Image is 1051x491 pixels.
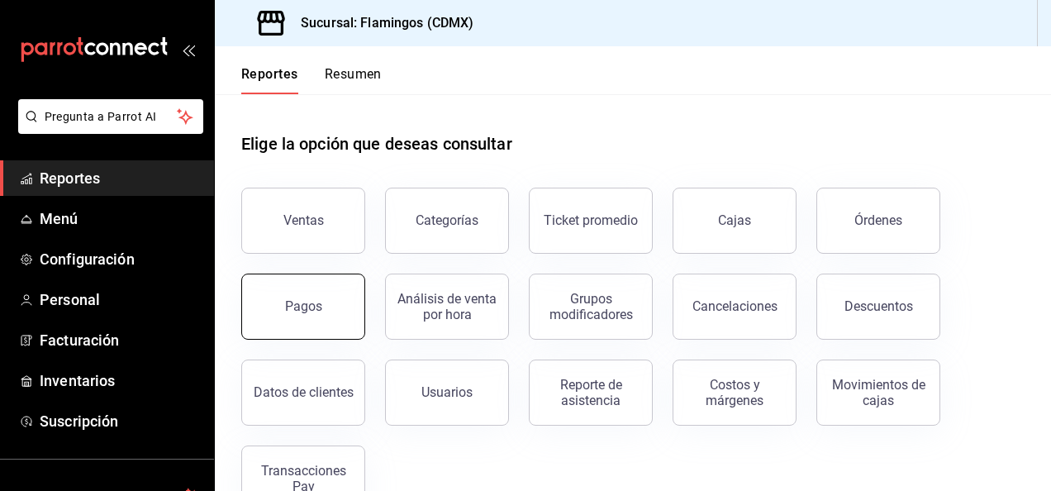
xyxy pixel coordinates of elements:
div: Pagos [285,298,322,314]
button: Ticket promedio [529,188,653,254]
div: Ticket promedio [544,212,638,228]
div: Categorías [416,212,478,228]
div: Ventas [283,212,324,228]
button: Categorías [385,188,509,254]
button: Pregunta a Parrot AI [18,99,203,134]
div: Análisis de venta por hora [396,291,498,322]
button: Usuarios [385,360,509,426]
h3: Sucursal: Flamingos (CDMX) [288,13,473,33]
font: Resumen [325,66,382,83]
button: Datos de clientes [241,360,365,426]
div: Grupos modificadores [540,291,642,322]
div: Descuentos [844,298,913,314]
div: Cancelaciones [692,298,778,314]
button: Pagos [241,274,365,340]
font: Menú [40,210,78,227]
button: Análisis de venta por hora [385,274,509,340]
div: Usuarios [421,384,473,400]
font: Facturación [40,331,119,349]
font: Inventarios [40,372,115,389]
font: Personal [40,291,100,308]
button: Reportes [241,66,298,94]
button: Ventas [241,188,365,254]
div: Datos de clientes [254,384,354,400]
div: Costos y márgenes [683,377,786,408]
div: Cajas [718,212,751,228]
h1: Elige la opción que deseas consultar [241,131,512,156]
span: Pregunta a Parrot AI [45,108,178,126]
div: Movimientos de cajas [827,377,930,408]
div: Reporte de asistencia [540,377,642,408]
font: Suscripción [40,412,118,430]
div: Pestañas de navegación [241,66,382,94]
div: Órdenes [854,212,902,228]
button: Reporte de asistencia [529,360,653,426]
button: Grupos modificadores [529,274,653,340]
button: Descuentos [816,274,940,340]
font: Reportes [40,169,100,187]
button: open_drawer_menu [182,43,195,56]
font: Configuración [40,250,135,268]
button: Órdenes [816,188,940,254]
a: Pregunta a Parrot AI [12,120,203,137]
button: Cajas [673,188,797,254]
button: Cancelaciones [673,274,797,340]
button: Movimientos de cajas [816,360,940,426]
button: Costos y márgenes [673,360,797,426]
